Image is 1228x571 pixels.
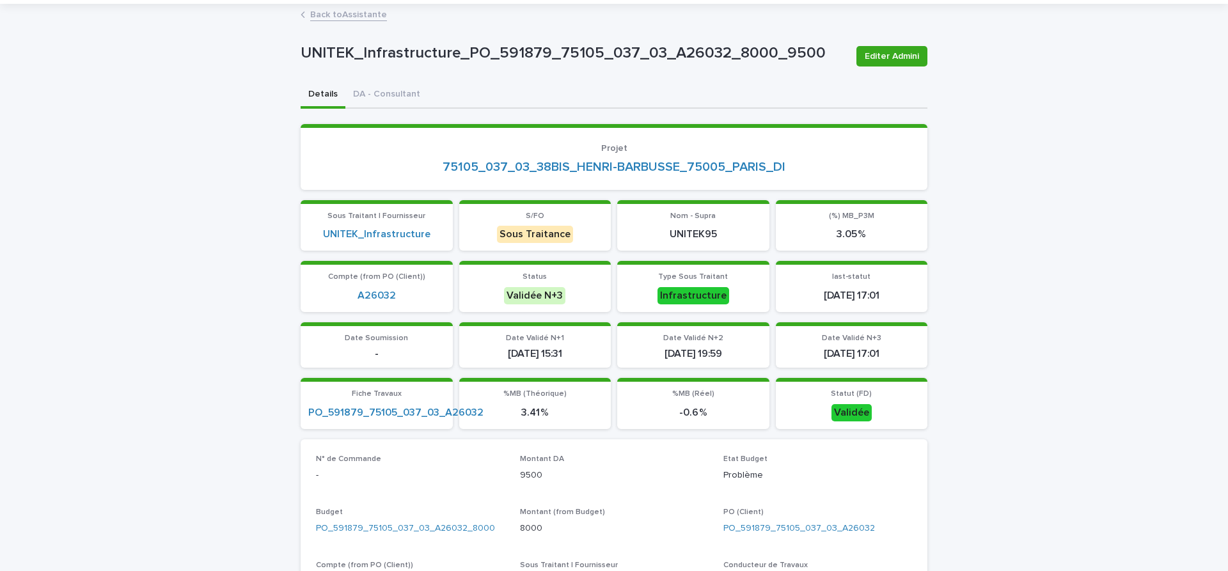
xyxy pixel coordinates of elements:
span: Compte (from PO (Client)) [328,273,425,281]
span: Date Soumission [345,334,408,342]
span: Compte (from PO (Client)) [316,561,413,569]
span: Montant DA [520,455,564,463]
span: PO (Client) [723,508,764,516]
span: Sous Traitant | Fournisseur [520,561,618,569]
span: N° de Commande [316,455,381,463]
a: PO_591879_75105_037_03_A26032_8000 [316,522,495,535]
span: Etat Budget [723,455,767,463]
span: Type Sous Traitant [658,273,728,281]
div: Validée N+3 [504,287,565,304]
p: -0.6 % [625,407,762,419]
span: Date Validé N+3 [822,334,881,342]
p: 3.05 % [783,228,920,240]
a: PO_591879_75105_037_03_A26032 [308,407,484,419]
p: Problème [723,469,912,482]
span: Statut (FD) [831,390,872,398]
p: 3.41 % [467,407,604,419]
span: (%) MB_P3M [829,212,874,220]
button: Details [301,82,345,109]
p: 9500 [520,469,709,482]
div: Validée [831,404,872,421]
p: [DATE] 17:01 [783,348,920,360]
span: Conducteur de Travaux [723,561,808,569]
p: - [308,348,445,360]
span: Date Validé N+2 [663,334,723,342]
span: S/FO [526,212,544,220]
p: - [316,469,505,482]
span: last-statut [832,273,870,281]
a: PO_591879_75105_037_03_A26032 [723,522,875,535]
p: [DATE] 15:31 [467,348,604,360]
span: %MB (Théorique) [503,390,567,398]
span: Budget [316,508,343,516]
span: %MB (Réel) [672,390,714,398]
div: Sous Traitance [497,226,573,243]
button: DA - Consultant [345,82,428,109]
p: UNITEK_Infrastructure_PO_591879_75105_037_03_A26032_8000_9500 [301,44,846,63]
p: [DATE] 19:59 [625,348,762,360]
span: Montant (from Budget) [520,508,605,516]
p: UNITEK95 [625,228,762,240]
a: UNITEK_Infrastructure [323,228,430,240]
span: Date Validé N+1 [506,334,564,342]
span: Sous Traitant | Fournisseur [327,212,425,220]
span: Editer Admini [865,50,919,63]
span: Projet [601,144,627,153]
span: Status [523,273,547,281]
a: Back toAssistante [310,6,387,21]
a: 75105_037_03_38BIS_HENRI-BARBUSSE_75005_PARIS_DI [443,159,785,175]
span: Nom - Supra [670,212,716,220]
a: A26032 [358,290,396,302]
span: Fiche Travaux [352,390,402,398]
p: 8000 [520,522,709,535]
p: [DATE] 17:01 [783,290,920,302]
button: Editer Admini [856,46,927,66]
div: Infrastructure [657,287,729,304]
